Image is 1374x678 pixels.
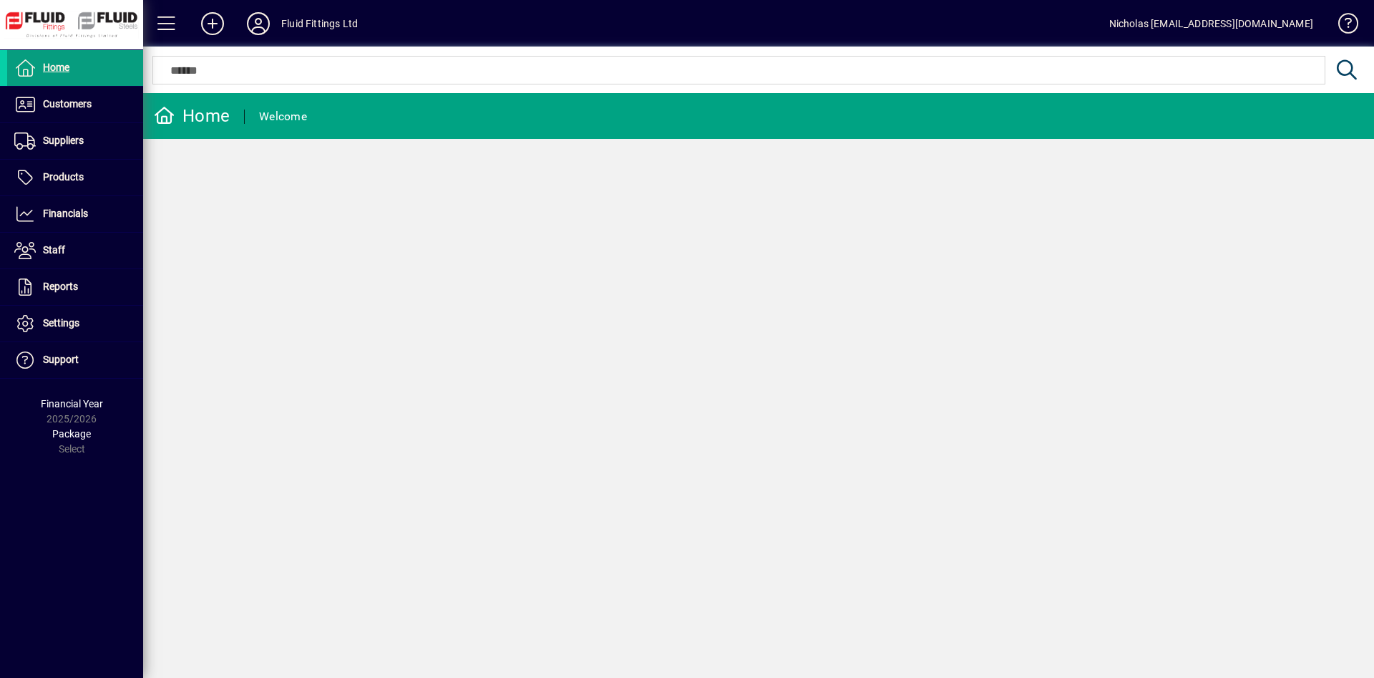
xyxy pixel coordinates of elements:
span: Reports [43,281,78,292]
div: Nicholas [EMAIL_ADDRESS][DOMAIN_NAME] [1109,12,1313,35]
button: Add [190,11,235,37]
span: Support [43,354,79,365]
div: Welcome [259,105,307,128]
span: Financials [43,208,88,219]
a: Financials [7,196,143,232]
a: Settings [7,306,143,342]
a: Customers [7,87,143,122]
span: Package [52,428,91,440]
a: Staff [7,233,143,268]
span: Suppliers [43,135,84,146]
a: Reports [7,269,143,305]
span: Financial Year [41,398,103,410]
span: Staff [43,244,65,256]
span: Products [43,171,84,183]
div: Home [154,105,230,127]
a: Knowledge Base [1327,3,1356,49]
a: Suppliers [7,123,143,159]
a: Products [7,160,143,195]
span: Home [43,62,69,73]
span: Settings [43,317,79,329]
button: Profile [235,11,281,37]
span: Customers [43,98,92,110]
a: Support [7,342,143,378]
div: Fluid Fittings Ltd [281,12,358,35]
